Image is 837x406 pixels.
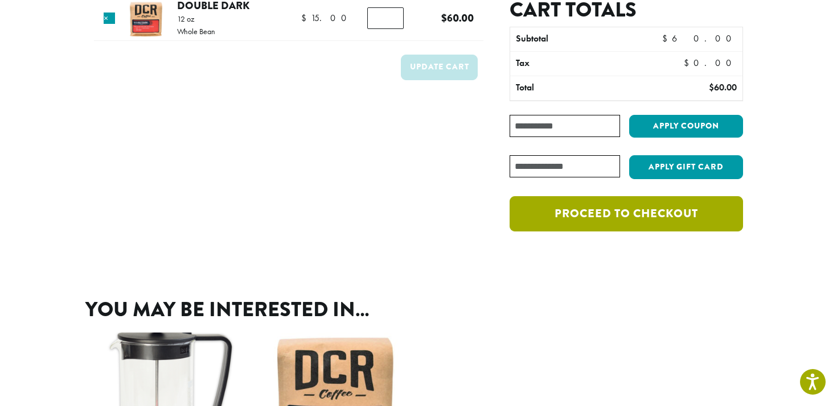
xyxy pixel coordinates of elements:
bdi: 60.00 [441,10,474,26]
bdi: 60.00 [709,81,737,93]
p: 12 oz [177,15,215,23]
img: Double Dark [128,1,165,38]
th: Subtotal [510,27,650,51]
bdi: 15.00 [301,12,352,24]
span: $ [662,32,672,44]
span: $ [709,81,714,93]
h2: You may be interested in… [85,297,752,322]
bdi: 0.00 [684,57,737,69]
button: Apply coupon [629,115,743,138]
input: Product quantity [367,7,404,29]
th: Tax [510,52,675,76]
a: Remove this item [104,13,115,24]
button: Update cart [401,55,478,80]
span: $ [441,10,447,26]
a: Proceed to checkout [510,196,743,231]
p: Whole Bean [177,27,215,35]
span: $ [301,12,311,24]
th: Total [510,76,650,100]
button: Apply Gift Card [629,155,743,179]
span: $ [684,57,694,69]
bdi: 60.00 [662,32,737,44]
